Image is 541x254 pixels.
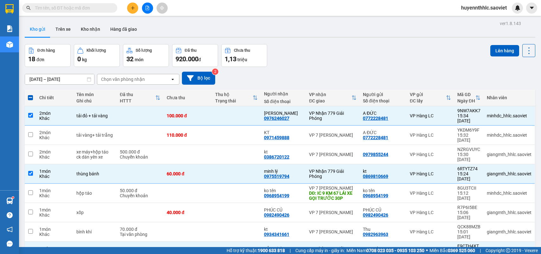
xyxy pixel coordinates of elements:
img: warehouse-icon [6,41,13,48]
div: DĐ: IC 9 KM 67 LÁI XE GỌI TRƯỚC 30P [309,191,357,201]
strong: 0708 023 035 - 0935 103 250 [366,248,424,253]
div: Số điện thoại [264,99,303,104]
button: Bộ lọc [182,72,215,85]
button: plus [127,3,138,14]
div: ĐC giao [309,98,351,103]
div: 0979855244 [363,152,388,157]
div: 1 món [39,188,70,193]
div: Chưa thu [234,48,250,53]
div: Ghi chú [76,98,113,103]
div: Nhân viên [487,95,531,100]
div: bình khí [76,229,113,234]
img: icon-new-feature [515,5,520,11]
span: đ [198,57,201,62]
div: giangmth_hhlc.saoviet [487,210,531,215]
div: VP 7 [PERSON_NAME] [309,152,357,157]
div: 0869810669 [363,174,388,179]
div: Người nhận [264,91,303,96]
div: 0982490426 [363,212,388,218]
div: ck dán yên xe [76,154,113,160]
div: Chuyển khoản [120,154,160,160]
span: triệu [237,57,247,62]
div: tải vàng+ tải trắng [76,133,113,138]
div: 100.000 đ [167,113,209,118]
div: A ĐỨC [363,111,403,116]
div: 40.000 đ [167,210,209,215]
button: Kho gửi [25,22,50,37]
div: HTTT [120,98,155,103]
div: A ĐỨC [363,130,403,135]
div: tải đỏ + tải vàng [76,113,113,118]
strong: 0369 525 060 [448,248,475,253]
div: VP Hàng LC [410,210,451,215]
div: XẾP Minh [264,246,303,251]
button: Trên xe [50,22,76,37]
img: warehouse-icon [6,198,13,204]
div: 0971459888 [264,135,289,140]
button: Số lượng32món [123,44,169,67]
div: 15:32 [DATE] [457,133,480,143]
div: 0934341661 [264,232,289,237]
div: thùng bánh [76,171,113,176]
span: kg [82,57,87,62]
div: Ngày ĐH [457,98,475,103]
div: VP 7 [PERSON_NAME] [309,210,357,215]
div: Khác [39,116,70,121]
div: xốp [76,210,113,215]
div: 0968954199 [264,193,289,198]
div: trang tâm [363,246,403,251]
button: Kho nhận [76,22,105,37]
sup: 2 [212,68,218,75]
div: hộp táo [76,191,113,196]
sup: 1 [12,197,14,199]
span: Miền Bắc [429,247,475,254]
div: giangmth_hhlc.saoviet [487,152,531,157]
th: Toggle SortBy [454,89,484,106]
div: Đã thu [185,48,196,53]
div: VP Nhận 779 Giải Phóng [309,169,357,179]
div: giangmth_hhlc.saoviet [487,171,531,176]
span: aim [160,6,164,10]
div: Chọn văn phòng nhận [101,76,145,82]
button: Hàng đã giao [105,22,142,37]
span: 1,13 [225,55,236,63]
div: 15:24 [DATE] [457,171,480,181]
span: | [480,247,481,254]
div: 0968954199 [363,193,388,198]
span: notification [7,226,13,232]
div: kt [264,227,303,232]
div: E9CTH4XT [457,244,480,249]
div: 15:01 [DATE] [457,229,480,239]
div: Thu hộ [215,92,252,97]
span: huyennthhlc.saoviet [456,4,512,12]
span: 0 [77,55,81,63]
span: | [290,247,291,254]
span: search [26,6,31,10]
div: 15:30 [DATE] [457,152,480,162]
div: ĐC lấy [410,98,446,103]
div: 1 món [39,227,70,232]
div: minh lý [264,169,303,174]
div: 110.000 đ [167,133,209,138]
input: Tìm tên, số ĐT hoặc mã đơn [35,4,110,11]
div: Trạng thái [215,98,252,103]
div: Khác [39,135,70,140]
div: Thu [363,227,403,232]
div: VP 7 [PERSON_NAME] [309,229,357,234]
button: Đã thu920.000đ [172,44,218,67]
span: ⚪️ [426,249,428,252]
div: 1 món [39,169,70,174]
div: Tên món [76,92,113,97]
div: VP Hàng LC [410,171,451,176]
th: Toggle SortBy [407,89,454,106]
span: 32 [126,55,133,63]
div: LÊ HÀ [264,111,303,116]
div: 500.000 đ [120,149,160,154]
span: Miền Nam [346,247,424,254]
button: Lên hàng [490,45,519,56]
span: file-add [145,6,150,10]
div: 1 món [39,207,70,212]
svg: open [170,77,175,82]
div: Người gửi [363,92,403,97]
div: 4 món [39,246,70,251]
